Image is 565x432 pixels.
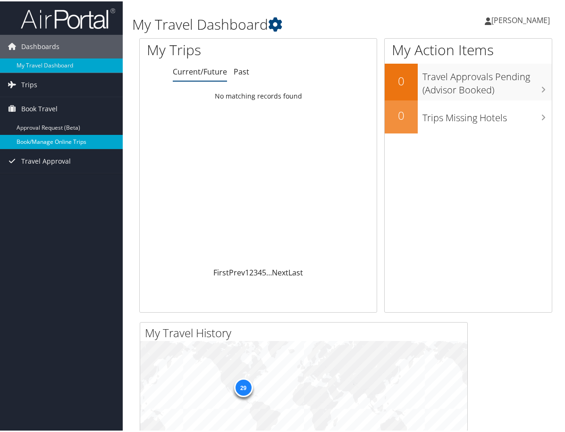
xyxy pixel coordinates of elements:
[229,266,245,276] a: Prev
[485,5,559,33] a: [PERSON_NAME]
[21,33,59,57] span: Dashboards
[385,62,552,99] a: 0Travel Approvals Pending (Advisor Booked)
[249,266,253,276] a: 2
[21,148,71,172] span: Travel Approval
[491,14,550,24] span: [PERSON_NAME]
[262,266,266,276] a: 5
[272,266,288,276] a: Next
[385,106,418,122] h2: 0
[132,13,417,33] h1: My Travel Dashboard
[385,72,418,88] h2: 0
[422,64,552,95] h3: Travel Approvals Pending (Advisor Booked)
[140,86,377,103] td: No matching records found
[385,99,552,132] a: 0Trips Missing Hotels
[21,6,115,28] img: airportal-logo.png
[288,266,303,276] a: Last
[234,65,249,75] a: Past
[245,266,249,276] a: 1
[21,96,58,119] span: Book Travel
[21,72,37,95] span: Trips
[422,105,552,123] h3: Trips Missing Hotels
[253,266,258,276] a: 3
[258,266,262,276] a: 4
[385,39,552,58] h1: My Action Items
[147,39,271,58] h1: My Trips
[234,377,253,396] div: 29
[145,324,467,340] h2: My Travel History
[173,65,227,75] a: Current/Future
[213,266,229,276] a: First
[266,266,272,276] span: …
